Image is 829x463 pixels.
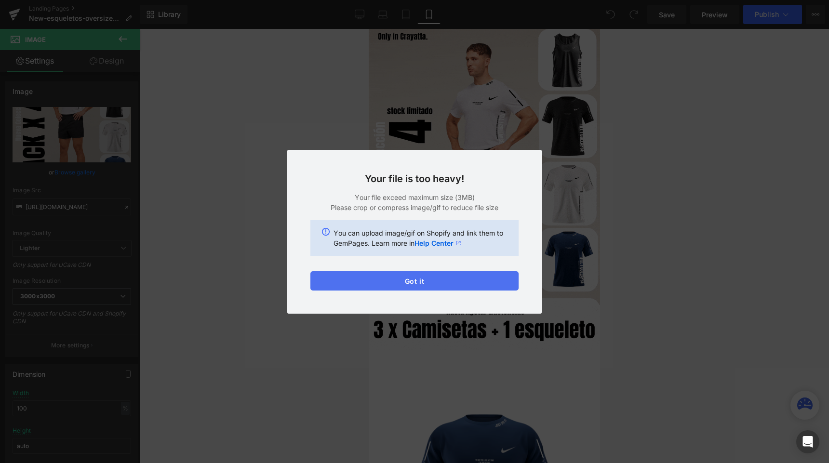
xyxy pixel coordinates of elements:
[414,238,461,248] a: Help Center
[310,192,519,202] p: Your file exceed maximum size (3MB)
[796,430,819,453] div: Open Intercom Messenger
[310,173,519,185] h3: Your file is too heavy!
[310,271,519,291] button: Got it
[334,228,507,248] p: You can upload image/gif on Shopify and link them to GemPages. Learn more in
[310,202,519,212] p: Please crop or compress image/gif to reduce file size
